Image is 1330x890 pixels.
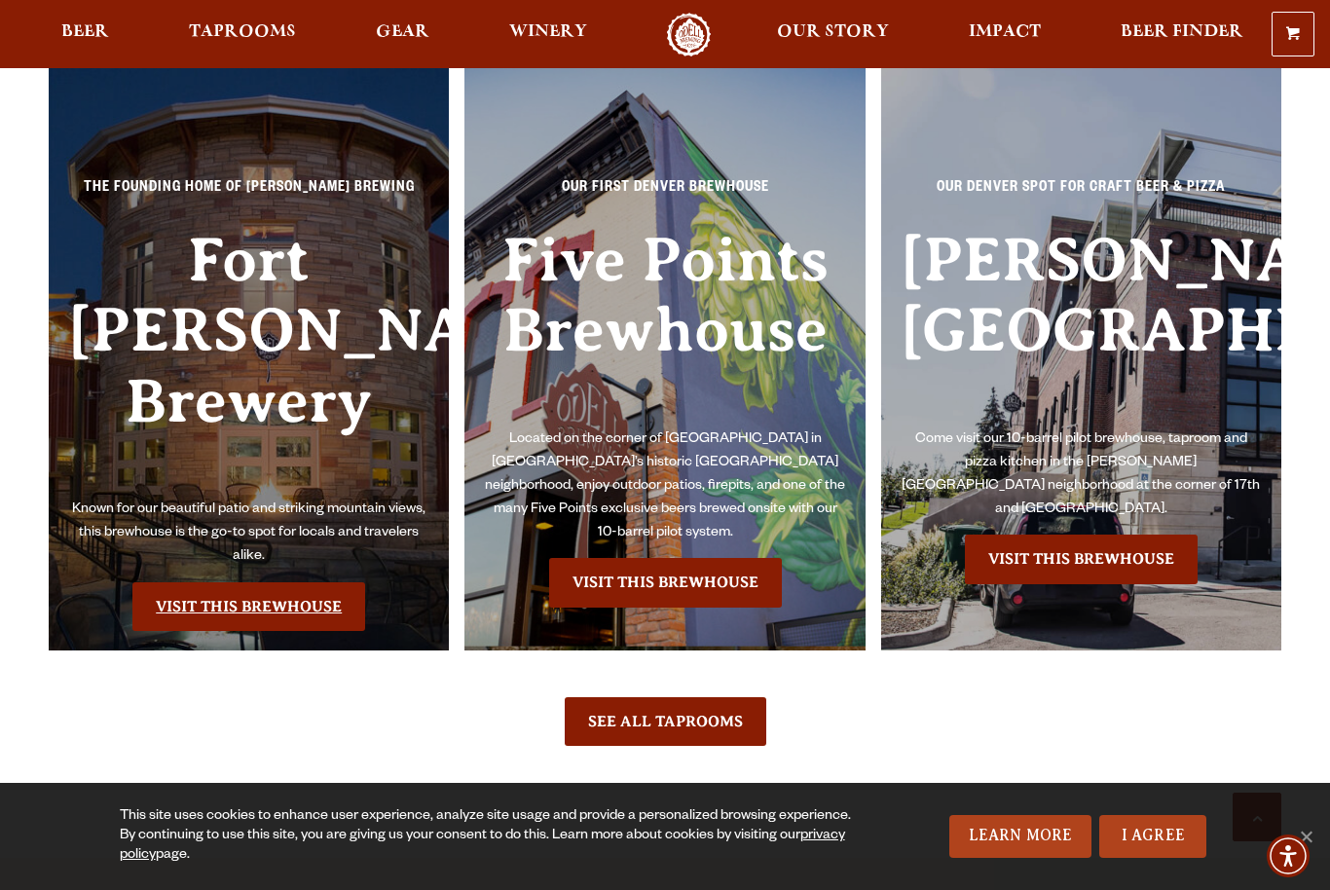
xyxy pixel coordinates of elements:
a: Winery [497,13,600,56]
p: Located on the corner of [GEOGRAPHIC_DATA] in [GEOGRAPHIC_DATA]’s historic [GEOGRAPHIC_DATA] neig... [484,428,845,545]
a: Odell Home [652,13,725,56]
p: Known for our beautiful patio and striking mountain views, this brewhouse is the go-to spot for l... [68,499,429,569]
a: Visit the Five Points Brewhouse [549,558,782,607]
h3: Five Points Brewhouse [484,225,845,428]
a: Taprooms [176,13,309,56]
a: Learn More [949,815,1092,858]
p: Our First Denver Brewhouse [484,177,845,212]
a: Visit the Sloan’s Lake Brewhouse [965,535,1198,583]
span: Beer Finder [1121,24,1243,40]
p: Our Denver spot for craft beer & pizza [901,177,1262,212]
a: Beer Finder [1108,13,1256,56]
span: Beer [61,24,109,40]
a: privacy policy [120,829,845,864]
a: Our Story [764,13,902,56]
a: I Agree [1099,815,1206,858]
div: This site uses cookies to enhance user experience, analyze site usage and provide a personalized ... [120,807,860,866]
a: See All Taprooms [565,697,766,746]
span: Taprooms [189,24,296,40]
h3: Fort [PERSON_NAME] Brewery [68,225,429,499]
span: Gear [376,24,429,40]
div: Accessibility Menu [1267,834,1310,877]
p: The Founding Home of [PERSON_NAME] Brewing [68,177,429,212]
a: Visit the Fort Collin's Brewery & Taproom [132,582,365,631]
p: Come visit our 10-barrel pilot brewhouse, taproom and pizza kitchen in the [PERSON_NAME][GEOGRAPH... [901,428,1262,522]
a: Beer [49,13,122,56]
h3: [PERSON_NAME][GEOGRAPHIC_DATA] [901,225,1262,428]
span: Winery [509,24,587,40]
span: Our Story [777,24,889,40]
a: Impact [956,13,1053,56]
span: Impact [969,24,1041,40]
a: Gear [363,13,442,56]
